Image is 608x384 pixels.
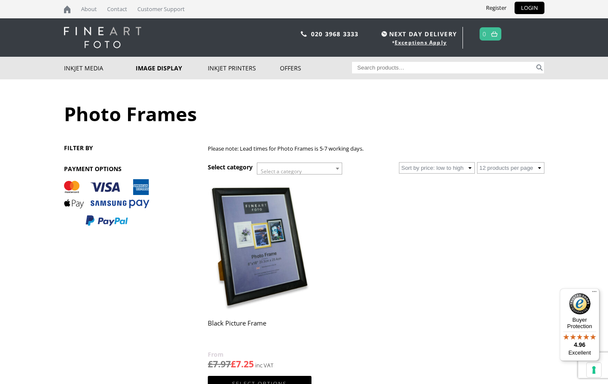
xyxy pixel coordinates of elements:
a: Inkjet Printers [208,57,280,79]
a: Black Picture Frame £7.97£7.25 [208,180,311,370]
bdi: 7.25 [231,358,254,370]
button: Trusted Shops TrustmarkBuyer Protection4.96Excellent [560,288,599,361]
h2: Black Picture Frame [208,315,311,349]
span: £ [208,358,213,370]
img: time.svg [381,31,387,37]
p: Please note: Lead times for Photo Frames is 5-7 working days. [208,144,544,154]
a: LOGIN [515,2,544,14]
p: Excellent [560,349,599,356]
input: Search products… [352,62,535,73]
span: £ [231,358,236,370]
h3: FILTER BY [64,144,165,152]
img: basket.svg [491,31,497,37]
img: Black Picture Frame [208,180,311,310]
span: Select a category [261,168,302,175]
a: 020 3968 3333 [311,30,359,38]
a: Offers [280,57,352,79]
span: NEXT DAY DELIVERY [379,29,457,39]
a: Image Display [136,57,208,79]
bdi: 7.97 [208,358,231,370]
img: PAYMENT OPTIONS [64,179,149,227]
p: Buyer Protection [560,317,599,329]
a: Exceptions Apply [395,39,447,46]
h3: Select category [208,163,253,171]
button: Your consent preferences for tracking technologies [587,363,601,377]
span: 4.96 [574,341,585,348]
h1: Photo Frames [64,101,544,127]
a: Register [480,2,513,14]
select: Shop order [399,162,475,174]
h3: PAYMENT OPTIONS [64,165,165,173]
img: logo-white.svg [64,27,141,48]
img: phone.svg [301,31,307,37]
a: 0 [483,28,486,40]
img: Trusted Shops Trustmark [569,293,591,314]
button: Search [535,62,544,73]
a: Inkjet Media [64,57,136,79]
button: Menu [589,288,599,299]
